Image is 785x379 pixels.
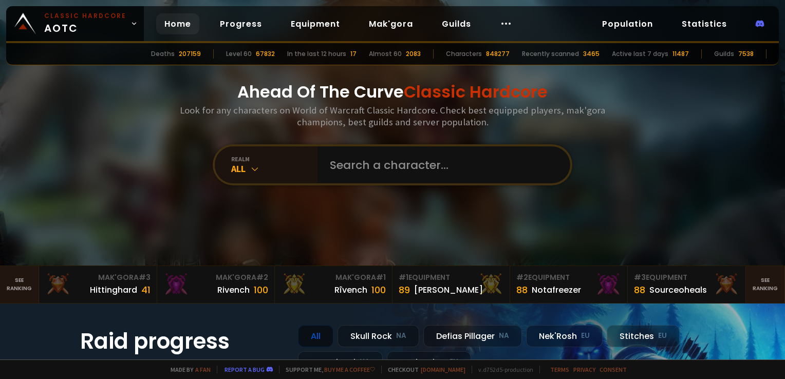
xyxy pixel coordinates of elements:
div: Mak'Gora [45,272,150,283]
div: 17 [350,49,357,59]
div: In the last 12 hours [287,49,346,59]
div: 41 [141,283,151,297]
div: 100 [254,283,268,297]
div: Equipment [399,272,503,283]
small: Classic Hardcore [44,11,126,21]
span: # 3 [139,272,151,282]
a: [DOMAIN_NAME] [421,366,465,373]
span: Checkout [381,366,465,373]
div: 7538 [738,49,754,59]
div: 11487 [672,49,689,59]
div: Notafreezer [532,283,581,296]
span: Classic Hardcore [404,80,548,103]
span: Support me, [279,366,375,373]
span: # 1 [376,272,386,282]
div: 89 [399,283,410,297]
a: Equipment [283,13,348,34]
div: Equipment [634,272,739,283]
div: Nek'Rosh [526,325,603,347]
div: Skull Rock [338,325,419,347]
a: Home [156,13,199,34]
div: Stitches [607,325,680,347]
div: Level 60 [226,49,252,59]
span: # 2 [516,272,528,282]
div: All [231,163,317,175]
div: Defias Pillager [423,325,522,347]
a: Buy me a coffee [324,366,375,373]
div: Recently scanned [522,49,579,59]
small: NA [396,331,406,341]
div: Mak'Gora [281,272,386,283]
h1: Raid progress [80,325,286,357]
div: Sourceoheals [649,283,707,296]
div: 207159 [179,49,201,59]
small: NA [499,331,509,341]
div: 88 [634,283,645,297]
span: v. d752d5 - production [472,366,533,373]
input: Search a character... [324,146,558,183]
span: AOTC [44,11,126,36]
a: #1Equipment89[PERSON_NAME] [392,266,510,303]
div: Rîvench [334,283,367,296]
small: EU [450,357,458,367]
small: EU [658,331,667,341]
span: # 3 [634,272,646,282]
div: 67832 [256,49,275,59]
div: Active last 7 days [612,49,668,59]
div: All [298,325,333,347]
div: Almost 60 [369,49,402,59]
div: Rivench [217,283,250,296]
a: #2Equipment88Notafreezer [510,266,628,303]
a: #3Equipment88Sourceoheals [628,266,745,303]
a: a fan [195,366,211,373]
div: Hittinghard [90,283,137,296]
div: Deaths [151,49,175,59]
div: Mak'Gora [163,272,268,283]
div: 88 [516,283,528,297]
div: 848277 [486,49,510,59]
a: Terms [550,366,569,373]
div: Soulseeker [387,351,471,373]
div: 3465 [583,49,600,59]
span: # 1 [399,272,408,282]
a: Consent [600,366,627,373]
a: Statistics [674,13,735,34]
a: Mak'Gora#3Hittinghard41 [39,266,157,303]
div: Doomhowl [298,351,383,373]
a: Population [594,13,661,34]
a: Mak'Gora#2Rivench100 [157,266,275,303]
div: 2083 [406,49,421,59]
a: Progress [212,13,270,34]
small: EU [581,331,590,341]
small: NA [360,357,370,367]
div: Guilds [714,49,734,59]
h1: Ahead Of The Curve [237,80,548,104]
a: Guilds [434,13,479,34]
div: 100 [371,283,386,297]
h3: Look for any characters on World of Warcraft Classic Hardcore. Check best equipped players, mak'g... [176,104,609,128]
a: Classic HardcoreAOTC [6,6,144,41]
a: Mak'gora [361,13,421,34]
span: # 2 [256,272,268,282]
a: Report a bug [225,366,265,373]
div: Characters [446,49,482,59]
span: Made by [164,366,211,373]
div: Equipment [516,272,621,283]
a: Seeranking [746,266,785,303]
a: Privacy [573,366,595,373]
div: [PERSON_NAME] [414,283,483,296]
a: Mak'Gora#1Rîvench100 [275,266,392,303]
div: realm [231,155,317,163]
